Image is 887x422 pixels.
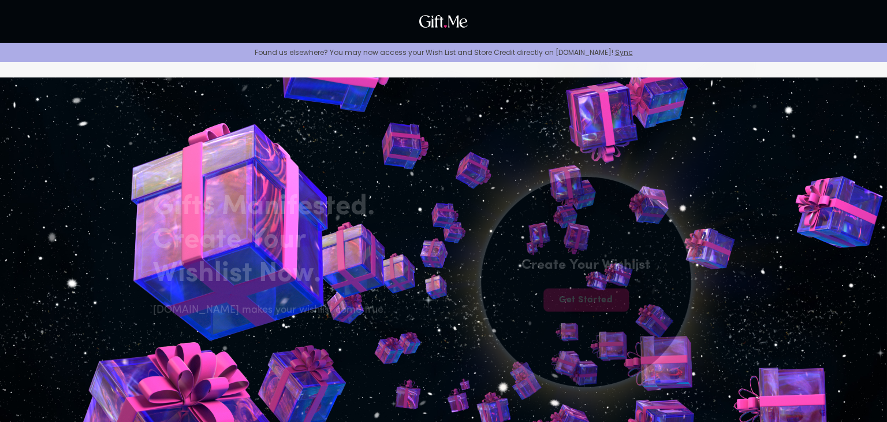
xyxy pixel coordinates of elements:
button: Get Started [543,288,629,312]
h2: Wishlist Now. [153,257,393,291]
h2: Gifts Manifested. [153,190,393,224]
p: Found us elsewhere? You may now access your Wish List and Store Credit directly on [DOMAIN_NAME]! [9,47,878,57]
a: Sync [615,47,633,57]
img: GiftMe Logo [416,12,471,31]
span: Get Started [543,294,629,306]
h6: [DOMAIN_NAME] makes your wishlist come true. [153,302,393,319]
h2: Create Your [153,224,393,257]
h4: Create Your Wishlist [521,256,650,275]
